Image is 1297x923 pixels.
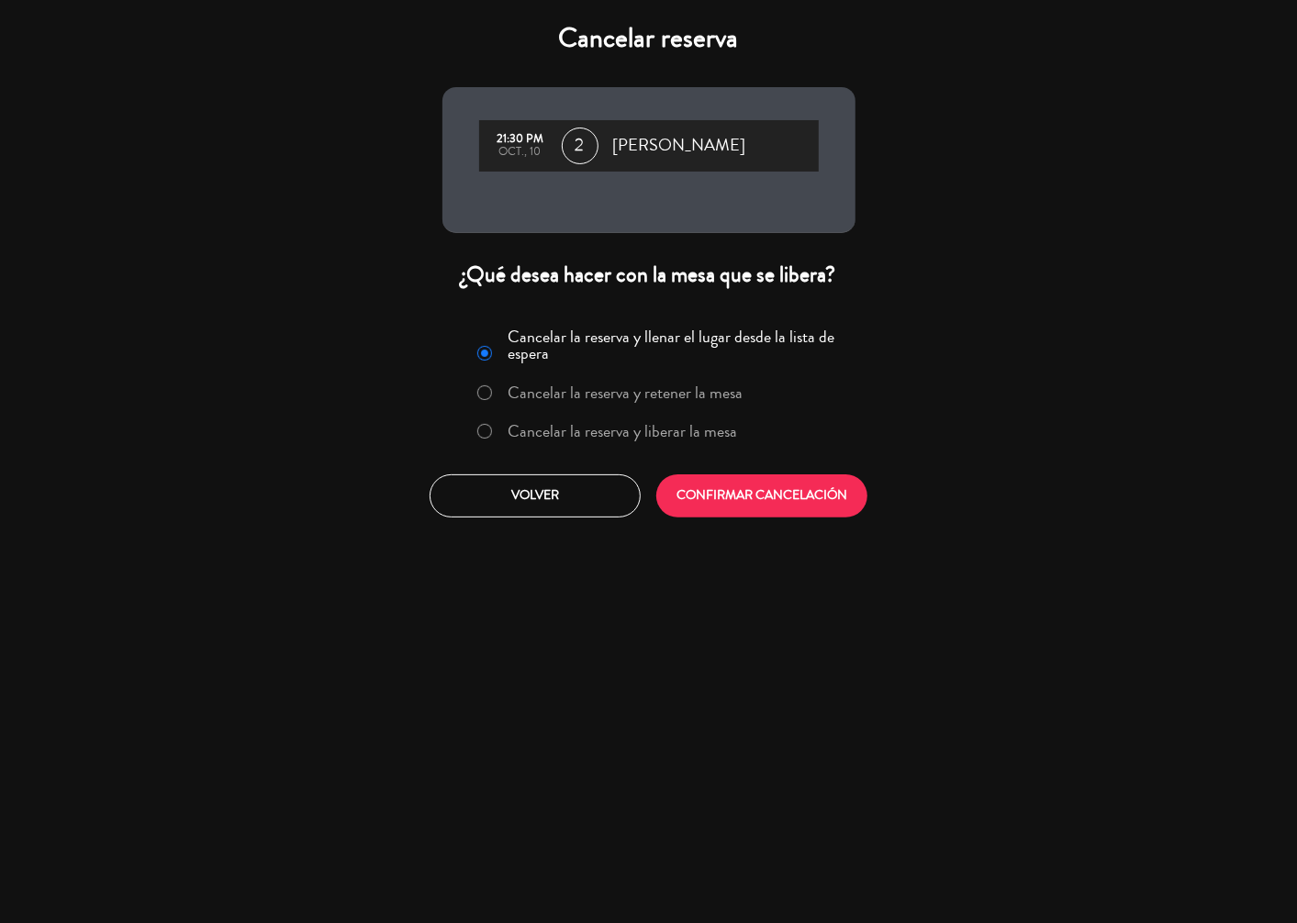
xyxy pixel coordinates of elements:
span: [PERSON_NAME] [613,132,746,160]
div: 21:30 PM [488,133,553,146]
div: oct., 10 [488,146,553,159]
label: Cancelar la reserva y llenar el lugar desde la lista de espera [508,328,844,361]
label: Cancelar la reserva y liberar la mesa [508,423,737,439]
button: Volver [430,474,641,517]
div: ¿Qué desea hacer con la mesa que se libera? [442,261,855,289]
label: Cancelar la reserva y retener la mesa [508,384,743,401]
h4: Cancelar reserva [442,22,855,55]
button: CONFIRMAR CANCELACIÓN [656,474,867,517]
span: 2 [562,128,598,164]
